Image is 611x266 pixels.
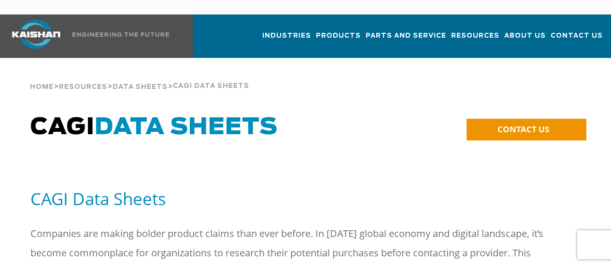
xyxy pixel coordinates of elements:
[113,82,168,91] a: Data Sheets
[262,23,311,56] a: Industries
[497,124,549,135] span: CONTACT US
[95,116,278,139] span: Data Sheets
[366,23,446,56] a: Parts and Service
[504,30,546,42] span: About Us
[30,116,278,139] span: CAGI
[551,23,603,56] a: Contact Us
[72,32,169,37] img: Engineering the future
[59,82,107,91] a: Resources
[59,84,107,90] span: Resources
[451,23,499,56] a: Resources
[366,30,446,42] span: Parts and Service
[504,23,546,56] a: About Us
[316,23,361,56] a: Products
[451,30,499,42] span: Resources
[30,84,54,90] span: Home
[551,30,603,42] span: Contact Us
[316,30,361,42] span: Products
[173,83,249,89] span: Cagi Data Sheets
[30,188,581,210] h5: CAGI Data Sheets
[467,119,586,140] a: CONTACT US
[262,30,311,42] span: Industries
[30,82,54,91] a: Home
[30,58,249,95] div: > > >
[113,84,168,90] span: Data Sheets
